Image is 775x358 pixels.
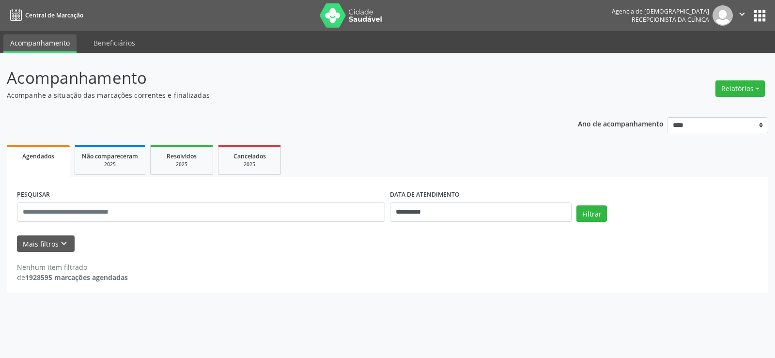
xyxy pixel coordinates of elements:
div: Nenhum item filtrado [17,262,128,272]
i:  [737,9,747,19]
button: Filtrar [576,205,607,222]
span: Cancelados [233,152,266,160]
div: Agencia de [DEMOGRAPHIC_DATA] [612,7,709,16]
div: 2025 [225,161,274,168]
a: Beneficiários [87,34,142,51]
p: Acompanhe a situação das marcações correntes e finalizadas [7,90,540,100]
span: Recepcionista da clínica [632,16,709,24]
a: Acompanhamento [3,34,77,53]
button: Relatórios [715,80,765,97]
img: img [713,5,733,26]
button:  [733,5,751,26]
label: DATA DE ATENDIMENTO [390,187,460,202]
strong: 1928595 marcações agendadas [25,273,128,282]
span: Agendados [22,152,54,160]
button: Mais filtroskeyboard_arrow_down [17,235,75,252]
div: 2025 [82,161,138,168]
span: Não compareceram [82,152,138,160]
p: Acompanhamento [7,66,540,90]
label: PESQUISAR [17,187,50,202]
button: apps [751,7,768,24]
div: 2025 [157,161,206,168]
span: Central de Marcação [25,11,83,19]
i: keyboard_arrow_down [59,238,69,249]
a: Central de Marcação [7,7,83,23]
p: Ano de acompanhamento [578,117,664,129]
span: Resolvidos [167,152,197,160]
div: de [17,272,128,282]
